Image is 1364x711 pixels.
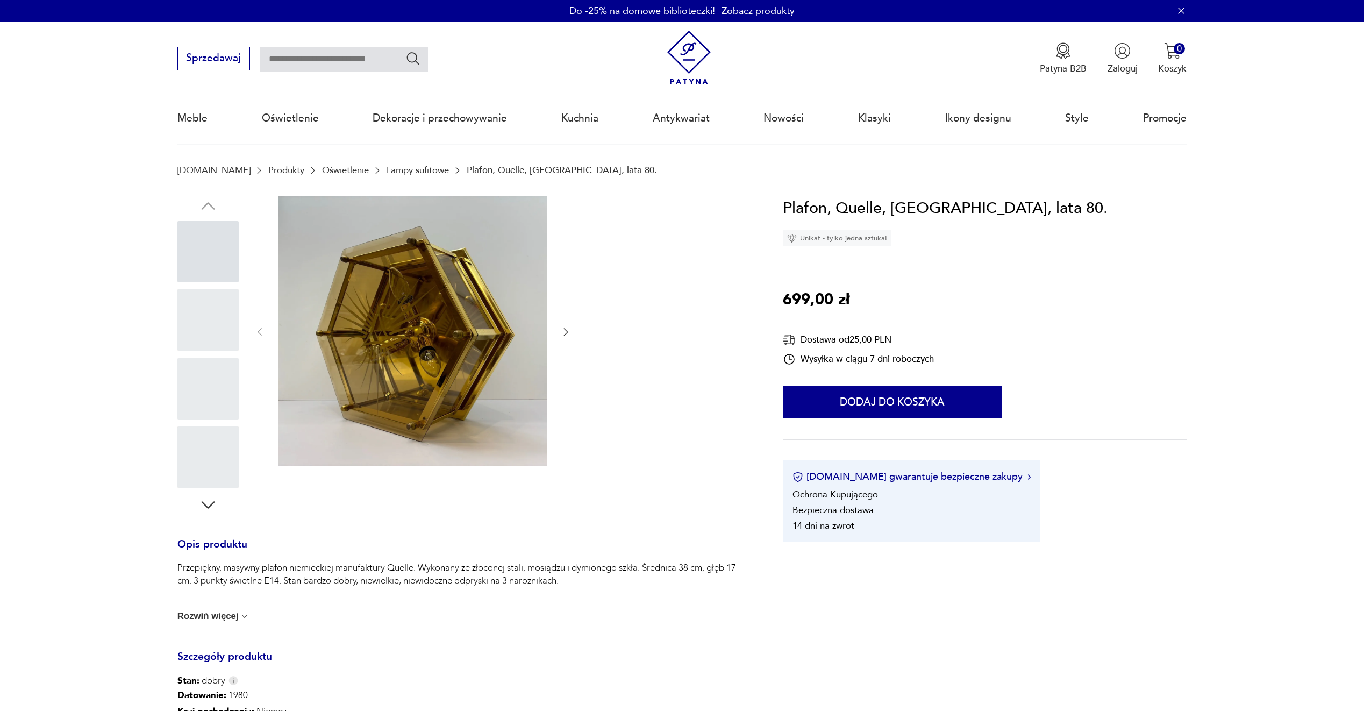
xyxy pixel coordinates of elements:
b: Stan: [177,674,199,687]
li: Bezpieczna dostawa [792,504,874,516]
p: Zaloguj [1108,62,1138,75]
button: 0Koszyk [1158,42,1187,75]
a: Meble [177,94,208,143]
button: Rozwiń więcej [177,611,251,622]
a: Klasyki [858,94,891,143]
p: Patyna B2B [1040,62,1087,75]
div: Wysyłka w ciągu 7 dni roboczych [783,353,934,366]
a: Zobacz produkty [722,4,795,18]
img: Ikona medalu [1055,42,1072,59]
li: Ochrona Kupującego [792,488,878,501]
img: Ikona diamentu [787,233,797,243]
img: Ikona strzałki w prawo [1027,474,1031,480]
h3: Opis produktu [177,541,752,562]
a: Dekoracje i przechowywanie [373,94,507,143]
a: Sprzedawaj [177,55,250,63]
a: Produkty [268,165,304,175]
img: Ikona koszyka [1164,42,1181,59]
button: [DOMAIN_NAME] gwarantuje bezpieczne zakupy [792,470,1031,484]
a: Style [1065,94,1089,143]
li: 14 dni na zwrot [792,520,854,532]
h3: Szczegóły produktu [177,653,752,674]
a: Antykwariat [653,94,710,143]
a: Kuchnia [561,94,598,143]
img: Patyna - sklep z meblami i dekoracjami vintage [662,31,716,85]
a: Oświetlenie [322,165,369,175]
p: 1980 [177,687,306,703]
div: Dostawa od 25,00 PLN [783,333,934,346]
img: Info icon [228,676,238,685]
img: Zdjęcie produktu Plafon, Quelle, Niemcy, lata 80. [278,196,547,466]
p: Plafon, Quelle, [GEOGRAPHIC_DATA], lata 80. [467,165,657,175]
h1: Plafon, Quelle, [GEOGRAPHIC_DATA], lata 80. [783,196,1108,221]
p: Koszyk [1158,62,1187,75]
img: Ikona dostawy [783,333,796,346]
a: Ikona medaluPatyna B2B [1040,42,1087,75]
a: [DOMAIN_NAME] [177,165,251,175]
button: Szukaj [405,51,421,66]
p: Do -25% na domowe biblioteczki! [569,4,715,18]
a: Promocje [1143,94,1187,143]
img: chevron down [239,611,250,622]
p: Przepiękny, masywny plafon niemieckiej manufaktury Quelle. Wykonany ze złoconej stali, mosiądzu i... [177,561,752,587]
img: Ikona certyfikatu [792,472,803,482]
a: Ikony designu [945,94,1011,143]
b: Datowanie : [177,689,226,701]
p: 699,00 zł [783,288,849,312]
button: Zaloguj [1108,42,1138,75]
div: Unikat - tylko jedna sztuka! [783,230,891,246]
button: Sprzedawaj [177,47,250,70]
button: Patyna B2B [1040,42,1087,75]
a: Nowości [763,94,804,143]
div: 0 [1174,43,1185,54]
span: dobry [177,674,225,687]
a: Oświetlenie [262,94,319,143]
a: Lampy sufitowe [387,165,449,175]
img: Ikonka użytkownika [1114,42,1131,59]
button: Dodaj do koszyka [783,386,1002,418]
